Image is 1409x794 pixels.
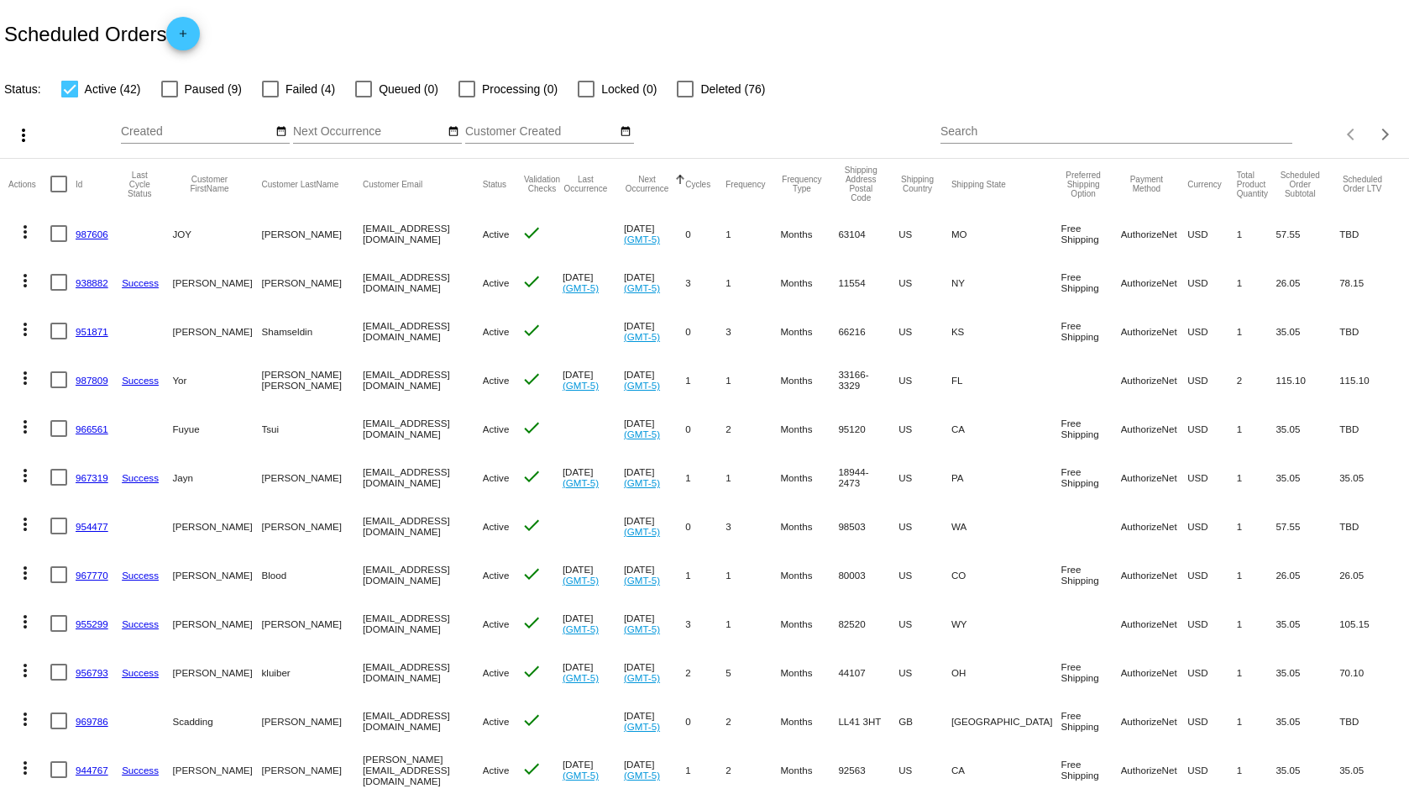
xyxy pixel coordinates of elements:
[1335,118,1369,151] button: Previous page
[76,667,108,678] a: 956793
[1237,745,1276,794] mat-cell: 1
[685,179,710,189] button: Change sorting for Cycles
[624,770,660,781] a: (GMT-5)
[1339,502,1401,550] mat-cell: TBD
[262,404,364,453] mat-cell: Tsui
[685,745,725,794] mat-cell: 1
[172,502,261,550] mat-cell: [PERSON_NAME]
[624,453,685,502] mat-cell: [DATE]
[76,716,108,727] a: 969786
[483,375,510,386] span: Active
[838,355,898,404] mat-cell: 33166-3329
[898,648,951,697] mat-cell: US
[15,514,35,534] mat-icon: more_vert
[1121,745,1188,794] mat-cell: AuthorizeNet
[1187,745,1237,794] mat-cell: USD
[1237,599,1276,648] mat-cell: 1
[1237,648,1276,697] mat-cell: 1
[1369,118,1402,151] button: Next page
[725,179,765,189] button: Change sorting for Frequency
[521,320,542,340] mat-icon: check
[838,745,898,794] mat-cell: 92563
[1275,209,1339,258] mat-cell: 57.55
[624,175,670,193] button: Change sorting for NextOccurrenceUtc
[262,745,364,794] mat-cell: [PERSON_NAME]
[951,209,1061,258] mat-cell: MO
[1275,697,1339,745] mat-cell: 35.05
[1275,502,1339,550] mat-cell: 57.55
[172,745,261,794] mat-cell: [PERSON_NAME]
[1061,453,1121,502] mat-cell: Free Shipping
[685,404,725,453] mat-cell: 0
[122,618,159,629] a: Success
[121,125,272,139] input: Created
[1121,258,1188,307] mat-cell: AuthorizeNet
[262,355,364,404] mat-cell: [PERSON_NAME] [PERSON_NAME]
[1061,745,1121,794] mat-cell: Free Shipping
[624,648,685,697] mat-cell: [DATE]
[951,179,1006,189] button: Change sorting for ShippingState
[363,502,483,550] mat-cell: [EMAIL_ADDRESS][DOMAIN_NAME]
[624,623,660,634] a: (GMT-5)
[624,355,685,404] mat-cell: [DATE]
[1275,355,1339,404] mat-cell: 115.10
[700,79,765,99] span: Deleted (76)
[262,648,364,697] mat-cell: kluiber
[725,453,780,502] mat-cell: 1
[1061,550,1121,599] mat-cell: Free Shipping
[262,453,364,502] mat-cell: [PERSON_NAME]
[262,258,364,307] mat-cell: [PERSON_NAME]
[898,355,951,404] mat-cell: US
[521,418,542,438] mat-icon: check
[780,307,838,355] mat-cell: Months
[172,258,261,307] mat-cell: [PERSON_NAME]
[363,648,483,697] mat-cell: [EMAIL_ADDRESS][DOMAIN_NAME]
[1339,175,1385,193] button: Change sorting for LifetimeValue
[1237,404,1276,453] mat-cell: 1
[1061,307,1121,355] mat-cell: Free Shipping
[780,599,838,648] mat-cell: Months
[262,502,364,550] mat-cell: [PERSON_NAME]
[483,229,510,239] span: Active
[521,369,542,389] mat-icon: check
[838,648,898,697] mat-cell: 44107
[1061,209,1121,258] mat-cell: Free Shipping
[172,175,246,193] button: Change sorting for CustomerFirstName
[482,79,558,99] span: Processing (0)
[624,721,660,732] a: (GMT-5)
[624,697,685,745] mat-cell: [DATE]
[838,307,898,355] mat-cell: 66216
[13,125,34,145] mat-icon: more_vert
[363,179,422,189] button: Change sorting for CustomerEmail
[363,258,483,307] mat-cell: [EMAIL_ADDRESS][DOMAIN_NAME]
[624,258,685,307] mat-cell: [DATE]
[1275,550,1339,599] mat-cell: 26.05
[780,258,838,307] mat-cell: Months
[1237,502,1276,550] mat-cell: 1
[624,745,685,794] mat-cell: [DATE]
[15,271,35,291] mat-icon: more_vert
[76,765,108,776] a: 944767
[940,125,1291,139] input: Search
[563,380,599,391] a: (GMT-5)
[122,472,159,483] a: Success
[601,79,657,99] span: Locked (0)
[898,745,951,794] mat-cell: US
[275,125,287,139] mat-icon: date_range
[1237,258,1276,307] mat-cell: 1
[563,745,624,794] mat-cell: [DATE]
[838,166,883,202] button: Change sorting for ShippingPostcode
[624,477,660,488] a: (GMT-5)
[685,355,725,404] mat-cell: 1
[122,570,159,581] a: Success
[262,307,364,355] mat-cell: Shamseldin
[951,502,1061,550] mat-cell: WA
[76,618,108,629] a: 955299
[624,331,660,342] a: (GMT-5)
[685,648,725,697] mat-cell: 2
[483,472,510,483] span: Active
[780,209,838,258] mat-cell: Months
[1275,404,1339,453] mat-cell: 35.05
[521,271,542,292] mat-icon: check
[1187,307,1237,355] mat-cell: USD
